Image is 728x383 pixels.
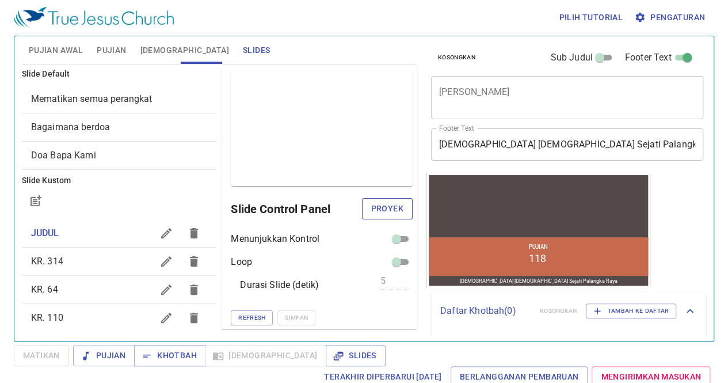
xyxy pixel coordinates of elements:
span: Kosongkan [438,52,475,63]
span: Pujian Awal [29,43,83,58]
span: Pengaturan [636,10,705,25]
span: [object Object] [31,122,110,132]
div: JUDUL [22,219,218,247]
button: Pilih tutorial [554,7,627,28]
button: Tambah ke Daftar [586,304,676,318]
span: KR. 64 [31,284,58,295]
button: Khotbah [134,345,206,366]
span: [object Object] [31,93,153,104]
span: Proyek [371,202,403,216]
span: [DEMOGRAPHIC_DATA] [140,43,229,58]
span: JUDUL [31,227,59,238]
button: Pujian [73,345,135,366]
button: Kosongkan [431,51,482,65]
span: KR. 314 [31,256,63,267]
span: KR. 110 [31,312,63,323]
p: Loop [231,255,252,269]
button: Slides [326,345,385,366]
span: Pujian [82,348,125,363]
p: Daftar Khotbah ( 0 ) [440,304,531,318]
span: Slides [335,348,376,363]
span: Sub Judul [550,51,592,65]
h6: Slide Kustom [22,175,218,187]
span: Slides [243,43,270,58]
button: Pengaturan [632,7,710,28]
span: [object Object] [31,150,96,161]
span: Refresh [238,313,265,323]
div: KR. 64 [22,276,218,304]
img: True Jesus Church [14,7,174,28]
div: Bagaimana berdoa [22,113,218,141]
p: Durasi Slide (detik) [240,278,319,292]
span: Footer Text [625,51,672,65]
h6: Slide Control Panel [231,200,361,218]
p: Menunjukkan Kontrol [231,232,319,246]
div: Doa Bapa Kami [22,142,218,169]
div: KR. 314 [22,248,218,275]
span: Pilih tutorial [559,10,623,25]
span: Khotbah [143,348,197,363]
button: Refresh [231,310,273,325]
h6: Slide Default [22,68,218,81]
div: Mematikan semua perangkat [22,85,218,113]
div: KR. 110 [22,304,218,332]
div: Daftar Khotbah(0)KosongkanTambah ke Daftar [431,292,706,330]
button: Proyek [362,198,413,219]
span: Pujian [97,43,126,58]
span: Tambah ke Daftar [593,306,669,316]
iframe: from-child [426,173,650,288]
